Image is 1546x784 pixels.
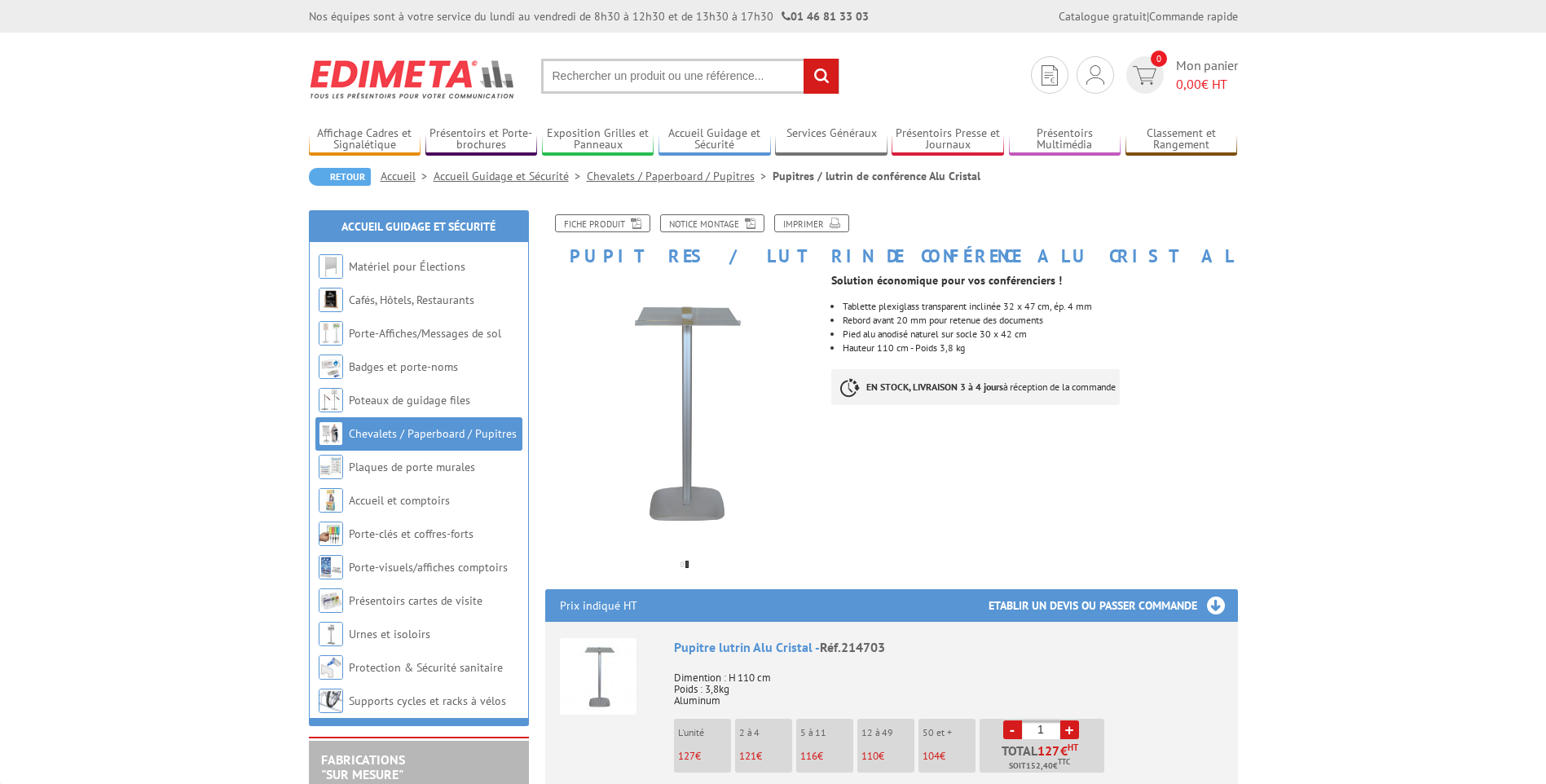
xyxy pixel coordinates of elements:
div: Pupitre lutrin Alu Cristal - [674,638,1223,657]
a: Catalogue gratuit [1059,9,1147,24]
input: rechercher [804,59,839,94]
a: Matériel pour Élections [349,259,465,274]
a: Classement et Rangement [1125,126,1238,153]
a: Poteaux de guidage files [349,393,470,407]
p: 5 à 11 [800,727,853,738]
a: Services Généraux [775,126,888,153]
span: 0 [1151,51,1167,67]
p: € [923,751,976,762]
p: Total [984,744,1104,773]
span: Réf.214703 [820,639,885,655]
a: Accueil [381,169,434,183]
a: Accueil Guidage et Sécurité [658,126,771,153]
a: Exposition Grilles et Panneaux [542,126,654,153]
span: 0,00 [1176,76,1201,92]
p: Dimention : H 110 cm Poids : 3,8kg Aluminum [674,661,1223,707]
img: Badges et porte-noms [319,355,343,379]
img: Porte-Affiches/Messages de sol [319,321,343,346]
a: Notice Montage [660,214,764,232]
p: € [739,751,792,762]
span: € [1060,744,1068,757]
span: 121 [739,749,756,763]
p: 12 à 49 [861,727,914,738]
span: 116 [800,749,817,763]
a: + [1060,720,1079,739]
a: Porte-visuels/affiches comptoirs [349,560,508,575]
a: Cafés, Hôtels, Restaurants [349,293,474,307]
span: 152,40 [1026,760,1053,773]
li: Rebord avant 20 mm pour retenue des documents [843,315,1237,325]
img: Plaques de porte murales [319,455,343,479]
div: | [1059,8,1238,24]
p: € [678,751,731,762]
img: devis rapide [1086,65,1104,85]
span: € HT [1176,75,1238,94]
img: Edimeta [309,49,517,109]
span: 127 [678,749,695,763]
img: Présentoirs cartes de visite [319,588,343,613]
span: 104 [923,749,940,763]
img: Accueil et comptoirs [319,488,343,513]
li: Pupitres / lutrin de conférence Alu Cristal [773,168,980,184]
p: 50 et + [923,727,976,738]
span: Soit € [1009,760,1070,773]
img: Porte-visuels/affiches comptoirs [319,555,343,579]
span: 127 [1037,744,1060,757]
a: Accueil Guidage et Sécurité [434,169,587,183]
li: Pied alu anodisé naturel sur socle 30 x 42 cm [843,329,1237,339]
img: devis rapide [1133,66,1156,85]
span: Mon panier [1176,56,1238,94]
a: Plaques de porte murales [349,460,475,474]
sup: TTC [1058,757,1070,766]
img: Pupitre lutrin Alu Cristal [560,638,636,715]
a: Fiche produit [555,214,650,232]
img: devis rapide [1042,65,1058,86]
a: Porte-clés et coffres-forts [349,526,473,541]
a: Présentoirs Multimédia [1009,126,1121,153]
a: Urnes et isoloirs [349,627,430,641]
h3: Etablir un devis ou passer commande [989,589,1238,622]
a: Protection & Sécurité sanitaire [349,660,503,675]
img: 214703_pupitre_de_face.jpg [545,274,820,548]
img: Chevalets / Paperboard / Pupitres [319,421,343,446]
img: Urnes et isoloirs [319,622,343,646]
span: 110 [861,749,879,763]
img: Protection & Sécurité sanitaire [319,655,343,680]
p: Solution économique pour vos conférenciers ! [831,275,1237,285]
a: Chevalets / Paperboard / Pupitres [587,169,773,183]
a: FABRICATIONS"Sur Mesure" [321,751,405,782]
a: Présentoirs et Porte-brochures [425,126,538,153]
a: Affichage Cadres et Signalétique [309,126,421,153]
a: Imprimer [774,214,849,232]
a: Supports cycles et racks à vélos [349,694,506,708]
strong: EN STOCK, LIVRAISON 3 à 4 jours [866,381,1003,393]
p: € [861,751,914,762]
img: Poteaux de guidage files [319,388,343,412]
strong: 01 46 81 33 03 [782,9,869,24]
input: Rechercher un produit ou une référence... [541,59,839,94]
img: Cafés, Hôtels, Restaurants [319,288,343,312]
a: Commande rapide [1149,9,1238,24]
a: Présentoirs Presse et Journaux [892,126,1004,153]
a: Porte-Affiches/Messages de sol [349,326,501,341]
a: Présentoirs cartes de visite [349,593,482,608]
sup: HT [1068,742,1078,753]
a: - [1003,720,1022,739]
p: € [800,751,853,762]
img: Matériel pour Élections [319,254,343,279]
a: Accueil Guidage et Sécurité [341,219,496,234]
img: Supports cycles et racks à vélos [319,689,343,713]
p: à réception de la commande [831,369,1120,405]
img: Porte-clés et coffres-forts [319,522,343,546]
a: devis rapide 0 Mon panier 0,00€ HT [1122,56,1238,94]
p: Prix indiqué HT [560,589,637,622]
li: Tablette plexiglass transparent inclinée 32 x 47 cm, ép. 4 mm [843,302,1237,311]
p: L'unité [678,727,731,738]
li: Hauteur 110 cm - Poids 3,8 kg [843,343,1237,353]
a: Accueil et comptoirs [349,493,450,508]
p: 2 à 4 [739,727,792,738]
a: Chevalets / Paperboard / Pupitres [349,426,517,441]
div: Nos équipes sont à votre service du lundi au vendredi de 8h30 à 12h30 et de 13h30 à 17h30 [309,8,869,24]
a: Retour [309,168,371,186]
a: Badges et porte-noms [349,359,458,374]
